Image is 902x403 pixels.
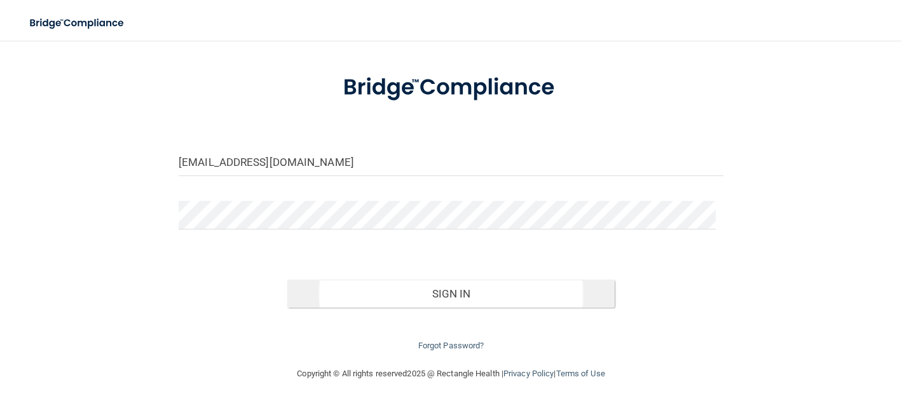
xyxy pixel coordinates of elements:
[556,369,605,378] a: Terms of Use
[683,313,887,364] iframe: Drift Widget Chat Controller
[503,369,554,378] a: Privacy Policy
[287,280,614,308] button: Sign In
[320,58,582,117] img: bridge_compliance_login_screen.278c3ca4.svg
[179,147,723,176] input: Email
[219,353,683,394] div: Copyright © All rights reserved 2025 @ Rectangle Health | |
[418,341,484,350] a: Forgot Password?
[19,10,136,36] img: bridge_compliance_login_screen.278c3ca4.svg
